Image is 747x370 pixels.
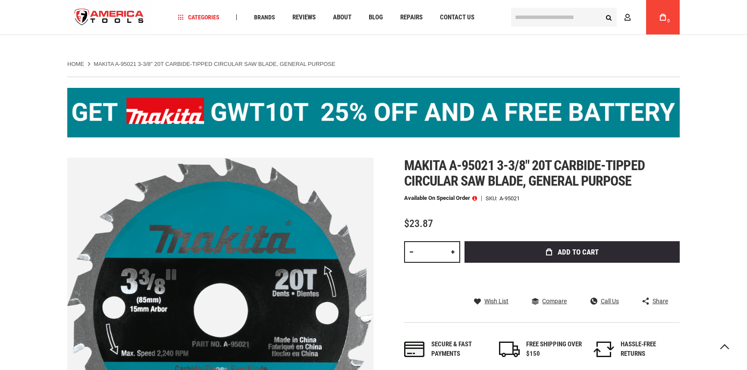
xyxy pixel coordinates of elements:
[289,12,320,23] a: Reviews
[292,14,316,21] span: Reviews
[542,298,567,304] span: Compare
[396,12,427,23] a: Repairs
[67,1,151,34] img: America Tools
[601,298,619,304] span: Call Us
[474,297,508,305] a: Wish List
[404,218,433,230] span: $23.87
[250,12,279,23] a: Brands
[400,14,423,21] span: Repairs
[67,60,84,68] a: Home
[369,14,383,21] span: Blog
[333,14,352,21] span: About
[178,14,220,20] span: Categories
[499,196,520,201] div: A-95021
[621,340,677,358] div: HASSLE-FREE RETURNS
[436,12,478,23] a: Contact Us
[465,241,680,263] button: Add to Cart
[67,88,680,137] img: BOGO: Buy the Makita® XGT IMpact Wrench (GWT10T), get the BL4040 4ah Battery FREE!
[653,298,668,304] span: Share
[532,297,567,305] a: Compare
[174,12,223,23] a: Categories
[499,342,520,357] img: shipping
[486,196,499,201] strong: SKU
[526,340,582,358] div: FREE SHIPPING OVER $150
[404,157,645,189] span: Makita a-95021 3-3/8" 20t carbide-tipped circular saw blade, general purpose
[667,19,670,23] span: 0
[431,340,487,358] div: Secure & fast payments
[404,195,477,201] p: Available on Special Order
[254,14,275,20] span: Brands
[484,298,508,304] span: Wish List
[67,1,151,34] a: store logo
[558,249,599,256] span: Add to Cart
[404,342,425,357] img: payments
[365,12,387,23] a: Blog
[593,342,614,357] img: returns
[600,9,617,25] button: Search
[590,297,619,305] a: Call Us
[94,61,335,67] strong: MAKITA A-95021 3-3/8" 20T CARBIDE-TIPPED CIRCULAR SAW BLADE, GENERAL PURPOSE
[329,12,355,23] a: About
[440,14,474,21] span: Contact Us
